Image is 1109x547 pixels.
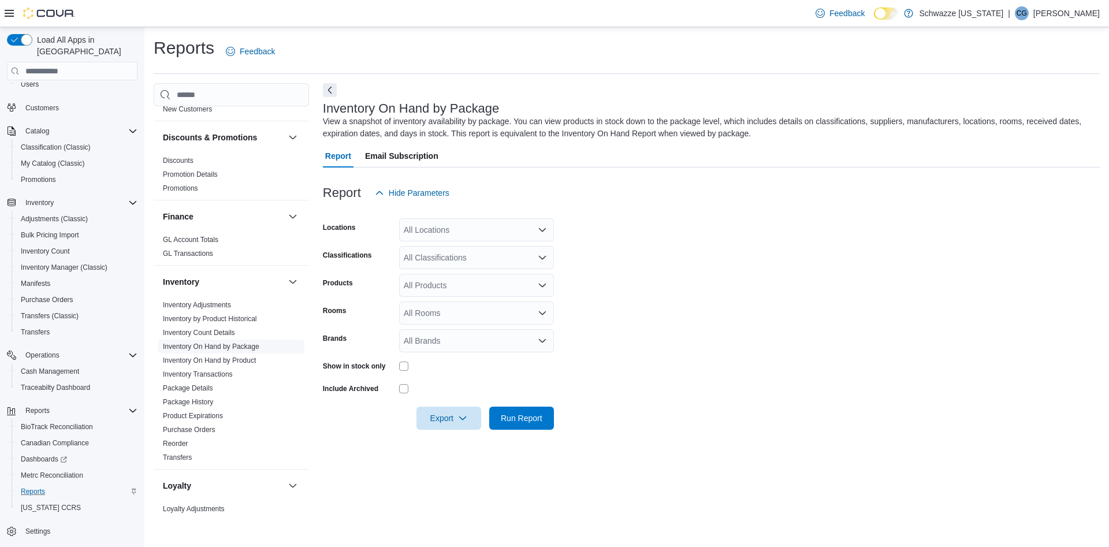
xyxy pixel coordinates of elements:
span: Settings [25,527,50,536]
a: Metrc Reconciliation [16,468,88,482]
span: Bulk Pricing Import [16,228,137,242]
span: Cash Management [21,367,79,376]
button: Adjustments (Classic) [12,211,142,227]
a: [US_STATE] CCRS [16,501,85,515]
span: GL Account Totals [163,235,218,244]
a: Bulk Pricing Import [16,228,84,242]
span: My Catalog (Classic) [21,159,85,168]
button: Finance [286,210,300,224]
a: Inventory On Hand by Product [163,356,256,364]
button: My Catalog (Classic) [12,155,142,172]
div: Loyalty [154,502,309,534]
button: Discounts & Promotions [286,131,300,144]
a: Loyalty Adjustments [163,505,225,513]
span: Cash Management [16,364,137,378]
span: BioTrack Reconciliation [21,422,93,431]
span: Metrc Reconciliation [16,468,137,482]
span: Discounts [163,156,193,165]
a: New Customers [163,105,212,113]
span: Purchase Orders [163,425,215,434]
p: [PERSON_NAME] [1033,6,1100,20]
span: Inventory Count [16,244,137,258]
button: Open list of options [538,336,547,345]
span: Product Expirations [163,411,223,421]
div: Discounts & Promotions [154,154,309,200]
div: Inventory [154,298,309,469]
a: Transfers (Classic) [16,309,83,323]
button: Inventory [21,196,58,210]
span: Inventory Transactions [163,370,233,379]
img: Cova [23,8,75,19]
a: Inventory Manager (Classic) [16,261,112,274]
button: Traceabilty Dashboard [12,379,142,396]
h3: Inventory [163,276,199,288]
span: Manifests [16,277,137,291]
button: Metrc Reconciliation [12,467,142,483]
h1: Reports [154,36,214,59]
label: Rooms [323,306,347,315]
a: Adjustments (Classic) [16,212,92,226]
button: Canadian Compliance [12,435,142,451]
span: Loyalty Adjustments [163,504,225,513]
span: Canadian Compliance [16,436,137,450]
a: Inventory Count [16,244,75,258]
a: Transfers [16,325,54,339]
a: Inventory Count Details [163,329,235,337]
span: Transfers (Classic) [21,311,79,321]
span: Bulk Pricing Import [21,230,79,240]
span: Inventory Adjustments [163,300,231,310]
span: Promotions [21,175,56,184]
span: Manifests [21,279,50,288]
span: Metrc Reconciliation [21,471,83,480]
button: Catalog [2,123,142,139]
span: Inventory [25,198,54,207]
span: Feedback [240,46,275,57]
span: [US_STATE] CCRS [21,503,81,512]
span: Customers [25,103,59,113]
button: Finance [163,211,284,222]
p: | [1008,6,1010,20]
a: GL Transactions [163,250,213,258]
span: Feedback [829,8,865,19]
button: Customers [2,99,142,116]
label: Include Archived [323,384,378,393]
button: Operations [21,348,64,362]
button: Next [323,83,337,97]
span: Classification (Classic) [16,140,137,154]
button: Inventory [286,275,300,289]
p: Schwazze [US_STATE] [919,6,1003,20]
span: Reorder [163,439,188,448]
span: Adjustments (Classic) [16,212,137,226]
span: Traceabilty Dashboard [21,383,90,392]
a: Inventory by Product Historical [163,315,257,323]
a: Feedback [221,40,280,63]
a: Manifests [16,277,55,291]
div: Colin Glenn [1015,6,1029,20]
a: Purchase Orders [16,293,78,307]
span: Catalog [25,126,49,136]
a: Reports [16,485,50,498]
button: Purchase Orders [12,292,142,308]
label: Classifications [323,251,372,260]
span: Dashboards [21,455,67,464]
a: Inventory Transactions [163,370,233,378]
button: Inventory [2,195,142,211]
span: Users [21,80,39,89]
button: Reports [21,404,54,418]
a: Canadian Compliance [16,436,94,450]
button: Hide Parameters [370,181,454,204]
a: Dashboards [16,452,72,466]
span: Package Details [163,384,213,393]
span: Adjustments (Classic) [21,214,88,224]
span: Promotions [16,173,137,187]
button: Reports [2,403,142,419]
span: Hide Parameters [389,187,449,199]
a: Dashboards [12,451,142,467]
a: Promotion Details [163,170,218,178]
a: Feedback [811,2,869,25]
span: My Catalog (Classic) [16,157,137,170]
label: Brands [323,334,347,343]
span: Export [423,407,474,430]
button: Reports [12,483,142,500]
